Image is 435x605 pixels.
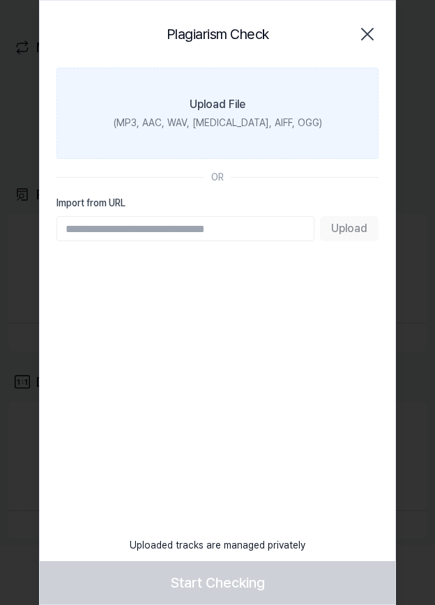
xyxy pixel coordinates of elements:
[114,116,322,130] div: (MP3, AAC, WAV, [MEDICAL_DATA], AIFF, OGG)
[167,24,269,45] h2: Plagiarism Check
[211,170,224,185] div: OR
[190,96,245,113] div: Upload File
[121,530,314,561] div: Uploaded tracks are managed privately
[56,196,379,210] label: Import from URL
